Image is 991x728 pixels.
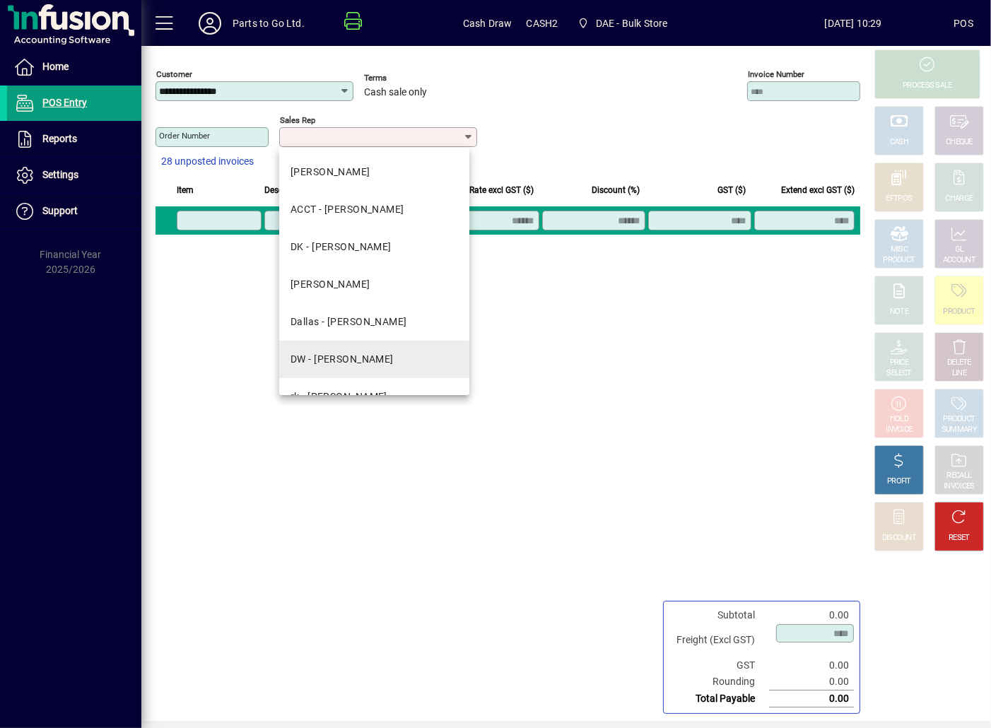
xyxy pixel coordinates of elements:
mat-option: DAVE - Dave Keogan [279,153,469,191]
mat-option: DK - Dharmendra Kumar [279,228,469,266]
span: Description [264,182,307,198]
div: DK - [PERSON_NAME] [291,240,392,254]
div: PRICE [890,358,909,368]
span: Rate excl GST ($) [469,182,534,198]
span: Support [42,205,78,216]
mat-label: Sales rep [280,115,315,125]
td: 0.00 [769,607,854,623]
div: SELECT [887,368,912,379]
span: Discount (%) [592,182,640,198]
div: HOLD [890,414,908,425]
a: Support [7,194,141,229]
td: Rounding [669,674,769,691]
div: DISCOUNT [882,533,916,544]
div: GL [955,245,964,255]
td: Total Payable [669,691,769,708]
div: Dallas - [PERSON_NAME] [291,315,407,329]
mat-label: Customer [156,69,192,79]
span: CASH2 [527,12,558,35]
div: Parts to Go Ltd. [233,12,305,35]
div: MISC [891,245,908,255]
div: rk - [PERSON_NAME] [291,389,387,404]
div: POS [954,12,973,35]
span: DAE - Bulk Store [572,11,673,36]
mat-option: LD - Laurie Dawes [279,266,469,303]
button: Profile [187,11,233,36]
a: Reports [7,122,141,157]
div: PRODUCT [943,307,975,317]
mat-option: Dallas - Dallas Iosefo [279,303,469,341]
td: GST [669,657,769,674]
div: RECALL [947,471,972,481]
button: 28 unposted invoices [156,149,259,175]
span: GST ($) [717,182,746,198]
div: LINE [952,368,966,379]
mat-option: ACCT - David Wynne [279,191,469,228]
mat-label: Order number [159,131,210,141]
td: Subtotal [669,607,769,623]
span: DAE - Bulk Store [596,12,668,35]
a: Home [7,49,141,85]
span: Cash Draw [463,12,512,35]
span: Home [42,61,69,72]
span: Settings [42,169,78,180]
div: PRODUCT [883,255,915,266]
div: NOTE [890,307,908,317]
div: INVOICE [886,425,912,435]
td: Freight (Excl GST) [669,623,769,657]
div: PROCESS SALE [903,81,952,91]
span: POS Entry [42,97,87,108]
a: Settings [7,158,141,193]
div: EFTPOS [886,194,913,204]
td: 0.00 [769,691,854,708]
div: CHARGE [946,194,973,204]
div: ACCT - [PERSON_NAME] [291,202,404,217]
span: Extend excl GST ($) [781,182,855,198]
td: 0.00 [769,657,854,674]
span: 28 unposted invoices [161,154,254,169]
div: [PERSON_NAME] [291,277,370,292]
mat-option: rk - Rajat Kapoor [279,378,469,416]
div: CASH [890,137,908,148]
div: INVOICES [944,481,974,492]
span: Terms [364,74,449,83]
div: DELETE [947,358,971,368]
span: Item [177,182,194,198]
span: [DATE] 10:29 [753,12,954,35]
mat-label: Invoice number [748,69,804,79]
mat-option: DW - Dave Wheatley [279,341,469,378]
td: 0.00 [769,674,854,691]
div: DW - [PERSON_NAME] [291,352,394,367]
span: Reports [42,133,77,144]
div: ACCOUNT [943,255,975,266]
span: Cash sale only [364,87,427,98]
div: RESET [949,533,970,544]
div: PROFIT [887,476,911,487]
div: [PERSON_NAME] [291,165,370,180]
div: CHEQUE [946,137,973,148]
div: SUMMARY [942,425,977,435]
div: PRODUCT [943,414,975,425]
